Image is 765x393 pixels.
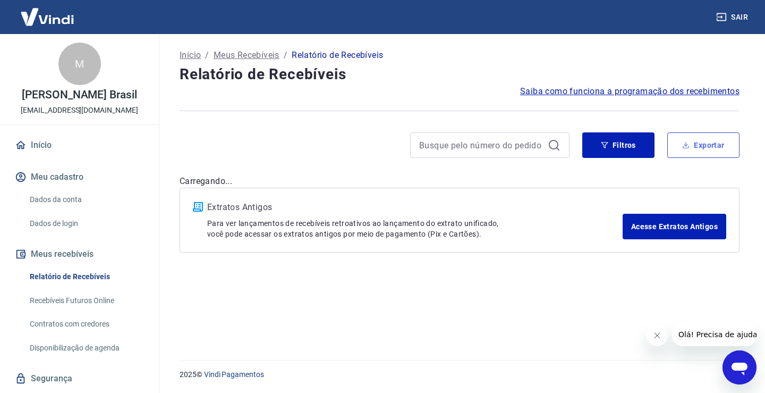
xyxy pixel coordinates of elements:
a: Início [13,133,146,157]
iframe: Botão para abrir a janela de mensagens [722,350,756,384]
button: Sair [714,7,752,27]
a: Acesse Extratos Antigos [623,214,726,239]
p: [EMAIL_ADDRESS][DOMAIN_NAME] [21,105,138,116]
h4: Relatório de Recebíveis [180,64,739,85]
p: / [284,49,287,62]
a: Disponibilização de agenda [25,337,146,359]
a: Segurança [13,367,146,390]
p: Para ver lançamentos de recebíveis retroativos ao lançamento do extrato unificado, você pode aces... [207,218,623,239]
button: Filtros [582,132,654,158]
button: Meus recebíveis [13,243,146,266]
iframe: Fechar mensagem [647,325,668,346]
button: Meu cadastro [13,165,146,189]
p: Carregando... [180,175,739,188]
div: M [58,43,101,85]
a: Saiba como funciona a programação dos recebimentos [520,85,739,98]
a: Recebíveis Futuros Online [25,290,146,312]
input: Busque pelo número do pedido [419,137,543,153]
p: [PERSON_NAME] Brasil [22,89,137,101]
a: Vindi Pagamentos [204,370,264,379]
a: Dados de login [25,213,146,235]
a: Início [180,49,201,62]
span: Olá! Precisa de ajuda? [6,7,89,16]
img: Vindi [13,1,82,33]
p: Relatório de Recebíveis [292,49,383,62]
iframe: Mensagem da empresa [672,323,756,346]
p: / [205,49,209,62]
a: Meus Recebíveis [214,49,279,62]
a: Contratos com credores [25,313,146,335]
a: Dados da conta [25,189,146,211]
p: 2025 © [180,369,739,380]
img: ícone [193,202,203,212]
a: Relatório de Recebíveis [25,266,146,288]
button: Exportar [667,132,739,158]
p: Extratos Antigos [207,201,623,214]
